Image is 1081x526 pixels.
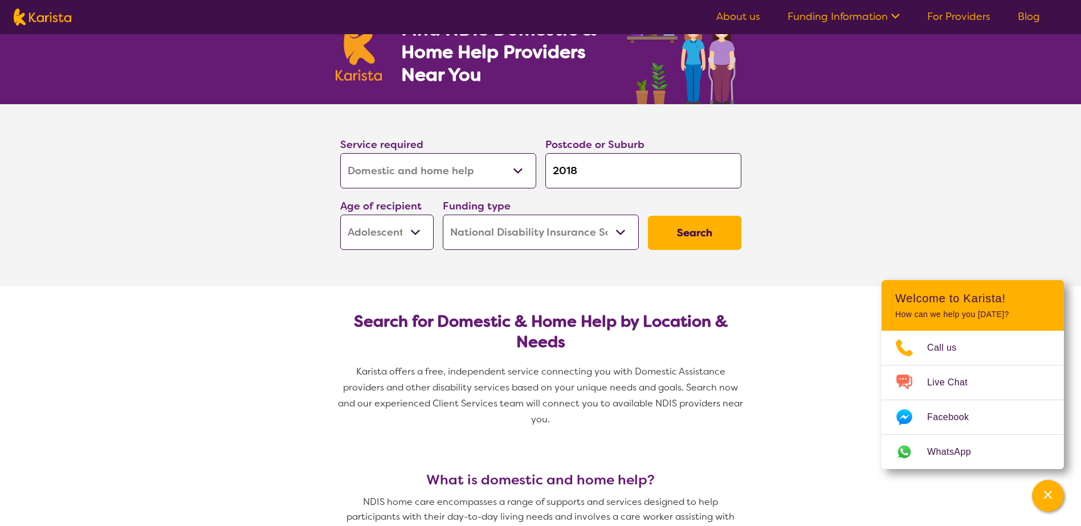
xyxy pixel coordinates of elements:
input: Type [545,153,741,188]
a: For Providers [927,10,990,23]
label: Funding type [443,199,511,213]
a: Web link opens in a new tab. [882,435,1064,469]
span: WhatsApp [927,443,985,461]
button: Channel Menu [1032,480,1064,512]
img: Karista logo [336,19,382,81]
div: Channel Menu [882,280,1064,469]
img: Karista logo [14,9,71,26]
h3: What is domestic and home help? [336,472,746,488]
h1: Find NDIS Domestic & Home Help Providers Near You [401,18,612,86]
button: Search [648,216,741,250]
img: domestic-help [623,5,745,104]
span: Karista offers a free, independent service connecting you with Domestic Assistance providers and ... [338,365,745,425]
a: Funding Information [788,10,900,23]
h2: Search for Domestic & Home Help by Location & Needs [349,311,732,352]
label: Age of recipient [340,199,422,213]
span: Call us [927,339,970,356]
span: Facebook [927,409,982,426]
a: Blog [1018,10,1040,23]
p: How can we help you [DATE]? [895,310,1050,319]
label: Postcode or Suburb [545,138,644,151]
span: Live Chat [927,374,981,391]
label: Service required [340,138,423,151]
ul: Choose channel [882,331,1064,469]
h2: Welcome to Karista! [895,291,1050,305]
a: About us [716,10,760,23]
